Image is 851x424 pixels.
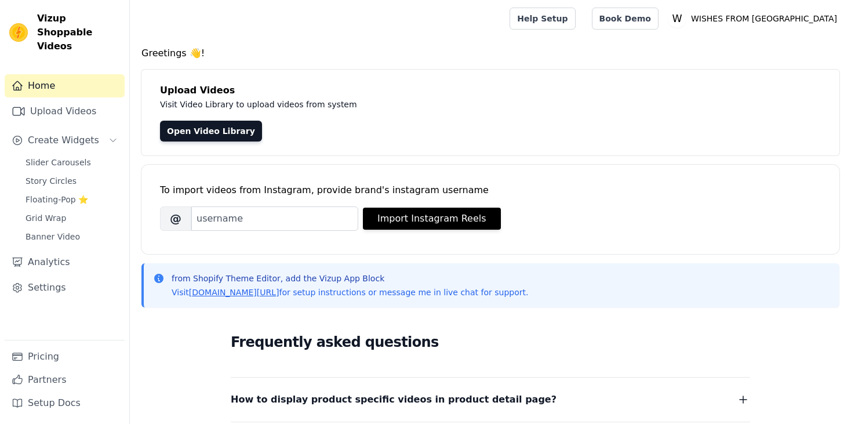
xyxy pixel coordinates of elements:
[5,74,125,97] a: Home
[160,183,821,197] div: To import videos from Instagram, provide brand's instagram username
[231,392,557,408] span: How to display product specific videos in product detail page?
[231,331,750,354] h2: Frequently asked questions
[160,84,821,97] h4: Upload Videos
[5,368,125,392] a: Partners
[510,8,575,30] a: Help Setup
[26,175,77,187] span: Story Circles
[189,288,279,297] a: [DOMAIN_NAME][URL]
[668,8,842,29] button: W WISHES FROM [GEOGRAPHIC_DATA]
[5,129,125,152] button: Create Widgets
[5,100,125,123] a: Upload Videos
[686,8,842,29] p: WISHES FROM [GEOGRAPHIC_DATA]
[172,287,528,298] p: Visit for setup instructions or message me in live chat for support.
[19,229,125,245] a: Banner Video
[26,194,88,205] span: Floating-Pop ⭐
[26,231,80,242] span: Banner Video
[160,97,679,111] p: Visit Video Library to upload videos from system
[26,212,66,224] span: Grid Wrap
[363,208,501,230] button: Import Instagram Reels
[5,345,125,368] a: Pricing
[231,392,750,408] button: How to display product specific videos in product detail page?
[5,251,125,274] a: Analytics
[5,276,125,299] a: Settings
[19,154,125,171] a: Slider Carousels
[672,13,682,24] text: W
[28,133,99,147] span: Create Widgets
[19,173,125,189] a: Story Circles
[191,206,358,231] input: username
[160,121,262,142] a: Open Video Library
[26,157,91,168] span: Slider Carousels
[141,46,839,60] h4: Greetings 👋!
[160,206,191,231] span: @
[19,191,125,208] a: Floating-Pop ⭐
[19,210,125,226] a: Grid Wrap
[172,273,528,284] p: from Shopify Theme Editor, add the Vizup App Block
[592,8,659,30] a: Book Demo
[5,392,125,415] a: Setup Docs
[37,12,120,53] span: Vizup Shoppable Videos
[9,23,28,42] img: Vizup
